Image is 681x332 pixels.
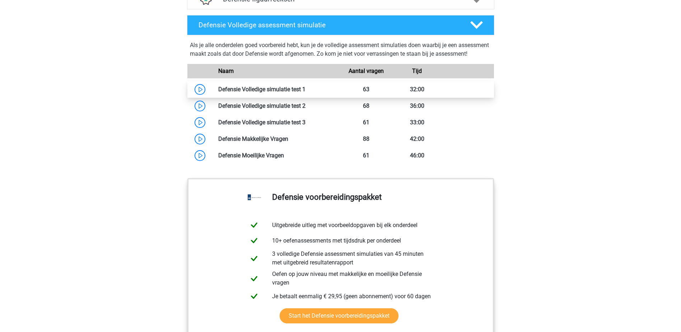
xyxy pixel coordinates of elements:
div: Defensie Volledige simulatie test 3 [213,118,341,127]
h4: Defensie Volledige assessment simulatie [199,21,458,29]
a: Defensie Volledige assessment simulatie [184,15,497,35]
div: Als je alle onderdelen goed voorbereid hebt, kun je de volledige assessment simulaties doen waarb... [190,41,491,61]
div: Defensie Makkelijke Vragen [213,135,341,143]
div: Aantal vragen [340,67,391,75]
div: Defensie Moeilijke Vragen [213,151,341,160]
a: Start het Defensie voorbereidingspakket [280,308,398,323]
div: Tijd [392,67,443,75]
div: Defensie Volledige simulatie test 1 [213,85,341,94]
div: Naam [213,67,341,75]
div: Defensie Volledige simulatie test 2 [213,102,341,110]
